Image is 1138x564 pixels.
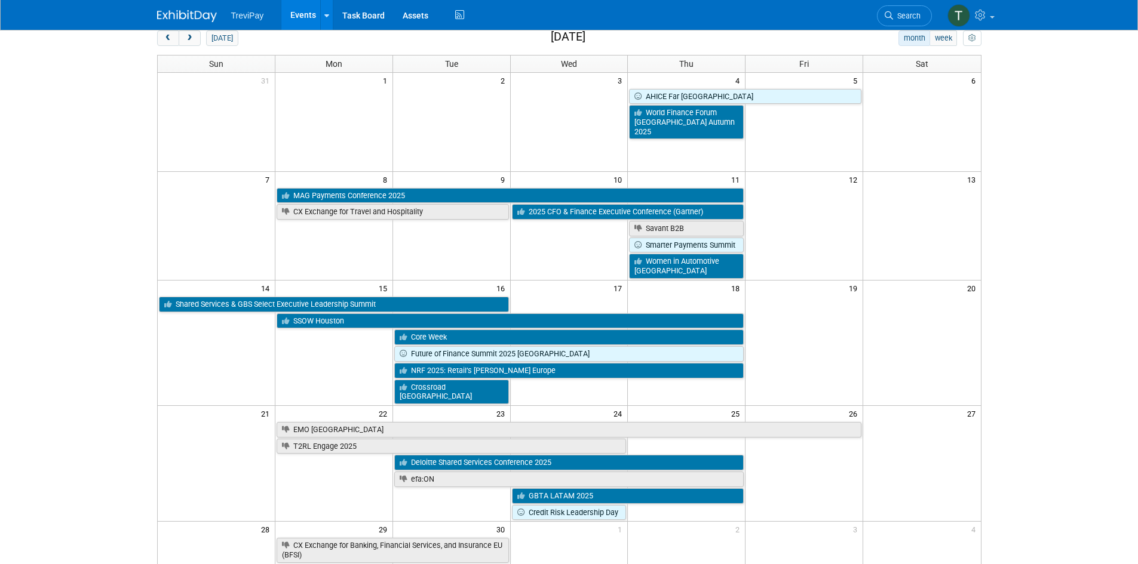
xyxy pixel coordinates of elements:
span: 18 [730,281,745,295]
button: [DATE] [206,30,238,46]
span: Fri [799,59,809,69]
a: Future of Finance Summit 2025 [GEOGRAPHIC_DATA] [394,346,744,362]
span: 5 [852,73,863,88]
span: 3 [616,73,627,88]
span: 17 [612,281,627,295]
span: 1 [616,522,627,537]
span: Thu [679,59,694,69]
span: 10 [612,172,627,187]
span: 21 [260,406,275,421]
span: 9 [499,172,510,187]
a: GBTA LATAM 2025 [512,488,744,504]
span: 30 [495,522,510,537]
img: ExhibitDay [157,10,217,22]
span: 11 [730,172,745,187]
span: 25 [730,406,745,421]
span: 1 [382,73,392,88]
span: Wed [561,59,577,69]
span: TreviPay [231,11,264,20]
a: NRF 2025: Retail’s [PERSON_NAME] Europe [394,363,744,378]
span: 2 [499,73,510,88]
span: Tue [445,59,458,69]
a: AHICE Far [GEOGRAPHIC_DATA] [629,89,861,104]
span: 12 [848,172,863,187]
span: 8 [382,172,392,187]
a: Crossroad [GEOGRAPHIC_DATA] [394,380,509,404]
span: 31 [260,73,275,88]
a: T2RL Engage 2025 [277,439,627,454]
a: Women in Automotive [GEOGRAPHIC_DATA] [629,254,744,278]
span: 7 [264,172,275,187]
span: 14 [260,281,275,295]
span: 26 [848,406,863,421]
a: CX Exchange for Travel and Hospitality [277,204,509,220]
i: Personalize Calendar [968,35,976,42]
button: month [898,30,930,46]
span: Mon [326,59,342,69]
span: Sun [209,59,223,69]
span: 19 [848,281,863,295]
span: 22 [378,406,392,421]
a: MAG Payments Conference 2025 [277,188,744,204]
span: 28 [260,522,275,537]
span: 3 [852,522,863,537]
a: EMO [GEOGRAPHIC_DATA] [277,422,861,437]
a: CX Exchange for Banking, Financial Services, and Insurance EU (BFSI) [277,538,509,562]
a: Core Week [394,329,744,345]
button: prev [157,30,179,46]
a: Shared Services & GBS Select Executive Leadership Summit [159,297,509,312]
span: Sat [916,59,928,69]
button: next [179,30,201,46]
a: Credit Risk Leadership Day [512,505,627,520]
button: week [930,30,957,46]
a: Deloitte Shared Services Conference 2025 [394,455,744,470]
a: 2025 CFO & Finance Executive Conference (Gartner) [512,204,744,220]
span: 15 [378,281,392,295]
span: 2 [734,522,745,537]
span: 20 [966,281,981,295]
span: Search [893,11,921,20]
span: 4 [970,522,981,537]
span: 29 [378,522,392,537]
button: myCustomButton [963,30,981,46]
img: Tara DePaepe [947,4,970,27]
span: 23 [495,406,510,421]
span: 27 [966,406,981,421]
span: 4 [734,73,745,88]
span: 16 [495,281,510,295]
a: World Finance Forum [GEOGRAPHIC_DATA] Autumn 2025 [629,105,744,139]
h2: [DATE] [551,30,585,44]
a: Smarter Payments Summit [629,238,744,253]
a: SSOW Houston [277,313,744,329]
span: 13 [966,172,981,187]
a: efa:ON [394,471,744,487]
span: 24 [612,406,627,421]
span: 6 [970,73,981,88]
a: Search [877,5,932,26]
a: Savant B2B [629,221,744,236]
